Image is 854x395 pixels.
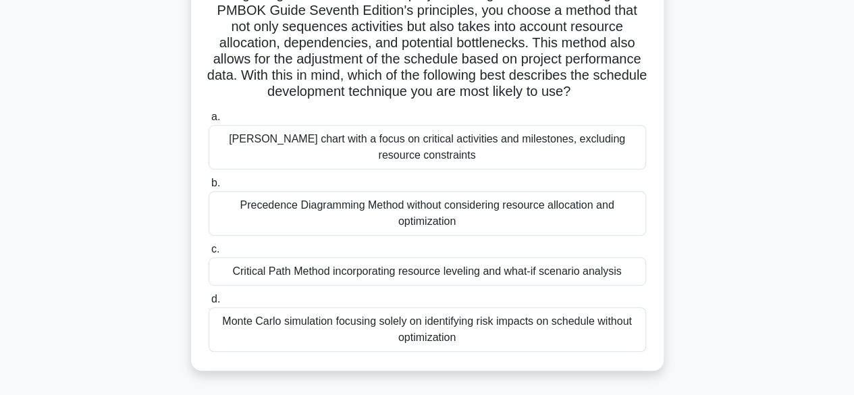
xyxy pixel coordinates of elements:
div: Precedence Diagramming Method without considering resource allocation and optimization [209,191,646,236]
span: b. [211,177,220,188]
div: Monte Carlo simulation focusing solely on identifying risk impacts on schedule without optimization [209,307,646,352]
span: a. [211,111,220,122]
span: c. [211,243,219,255]
div: Critical Path Method incorporating resource leveling and what-if scenario analysis [209,257,646,286]
div: [PERSON_NAME] chart with a focus on critical activities and milestones, excluding resource constr... [209,125,646,169]
span: d. [211,293,220,305]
